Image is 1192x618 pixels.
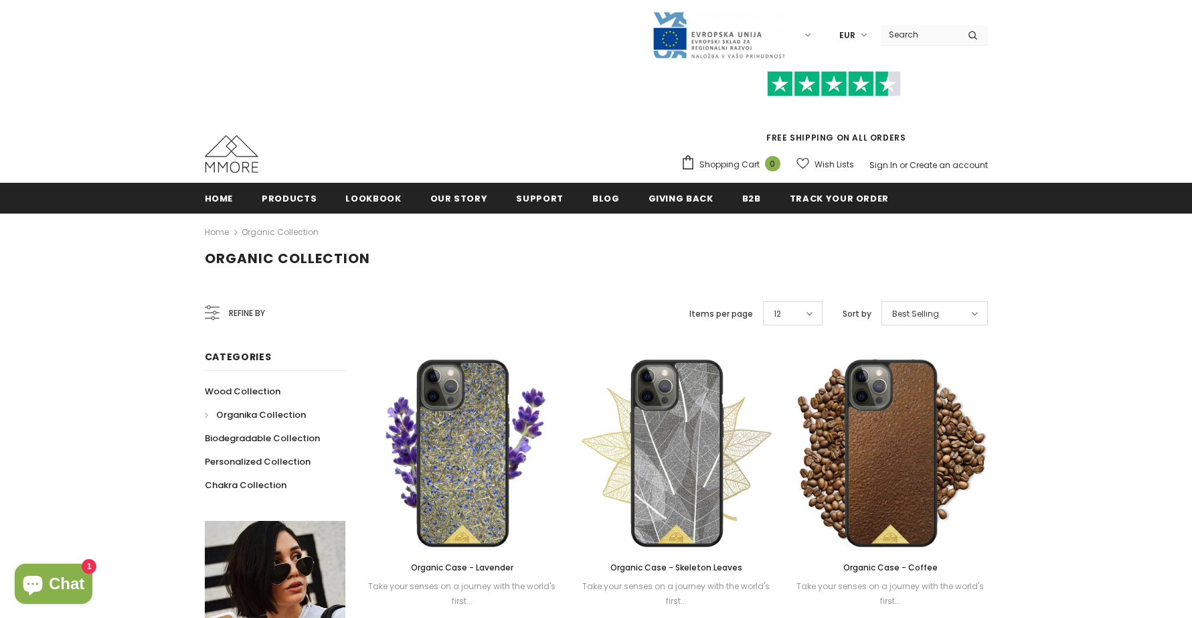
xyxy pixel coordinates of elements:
a: Shopping Cart 0 [681,155,787,175]
a: Javni Razpis [652,29,786,40]
inbox-online-store-chat: Shopify online store chat [11,564,96,607]
span: or [900,159,908,171]
span: Track your order [790,192,889,205]
a: Wish Lists [796,153,854,176]
a: Sign In [869,159,898,171]
span: Shopping Cart [699,158,760,171]
img: Trust Pilot Stars [767,71,901,97]
span: Personalized Collection [205,455,311,468]
span: Wood Collection [205,385,280,398]
span: support [516,192,564,205]
span: Organika Collection [216,408,306,421]
a: Organic Case - Coffee [794,560,988,575]
span: Chakra Collection [205,479,286,491]
a: Products [262,183,317,213]
a: Organic Case - Lavender [365,560,560,575]
a: Organic Case - Skeleton Leaves [580,560,774,575]
span: Our Story [430,192,488,205]
span: 12 [774,307,781,321]
label: Sort by [843,307,871,321]
label: Items per page [689,307,753,321]
a: support [516,183,564,213]
span: Products [262,192,317,205]
span: Home [205,192,234,205]
a: Home [205,224,229,240]
a: Chakra Collection [205,473,286,497]
span: EUR [839,29,855,42]
span: Refine by [229,306,265,321]
a: Biodegradable Collection [205,427,320,450]
a: Create an account [910,159,988,171]
div: Take your senses on a journey with the world's first... [794,579,988,609]
span: Categories [205,350,272,364]
span: 0 [765,156,780,171]
a: Track your order [790,183,889,213]
a: Organic Collection [242,226,319,238]
a: Organika Collection [205,403,306,427]
a: Our Story [430,183,488,213]
span: Organic Case - Skeleton Leaves [610,562,742,573]
a: Giving back [649,183,713,213]
span: Organic Case - Lavender [411,562,513,573]
img: Javni Razpis [652,11,786,60]
a: Home [205,183,234,213]
a: Personalized Collection [205,450,311,473]
span: Organic Collection [205,249,370,268]
a: Blog [592,183,620,213]
span: Giving back [649,192,713,205]
img: MMORE Cases [205,135,258,173]
span: B2B [742,192,761,205]
span: FREE SHIPPING ON ALL ORDERS [681,77,988,143]
iframe: Customer reviews powered by Trustpilot [681,96,988,131]
span: Biodegradable Collection [205,432,320,445]
a: Lookbook [345,183,401,213]
input: Search Site [881,25,958,44]
a: B2B [742,183,761,213]
span: Lookbook [345,192,401,205]
span: Best Selling [892,307,939,321]
span: Wish Lists [815,158,854,171]
div: Take your senses on a journey with the world's first... [365,579,560,609]
span: Blog [592,192,620,205]
a: Wood Collection [205,380,280,403]
div: Take your senses on a journey with the world's first... [580,579,774,609]
span: Organic Case - Coffee [843,562,938,573]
